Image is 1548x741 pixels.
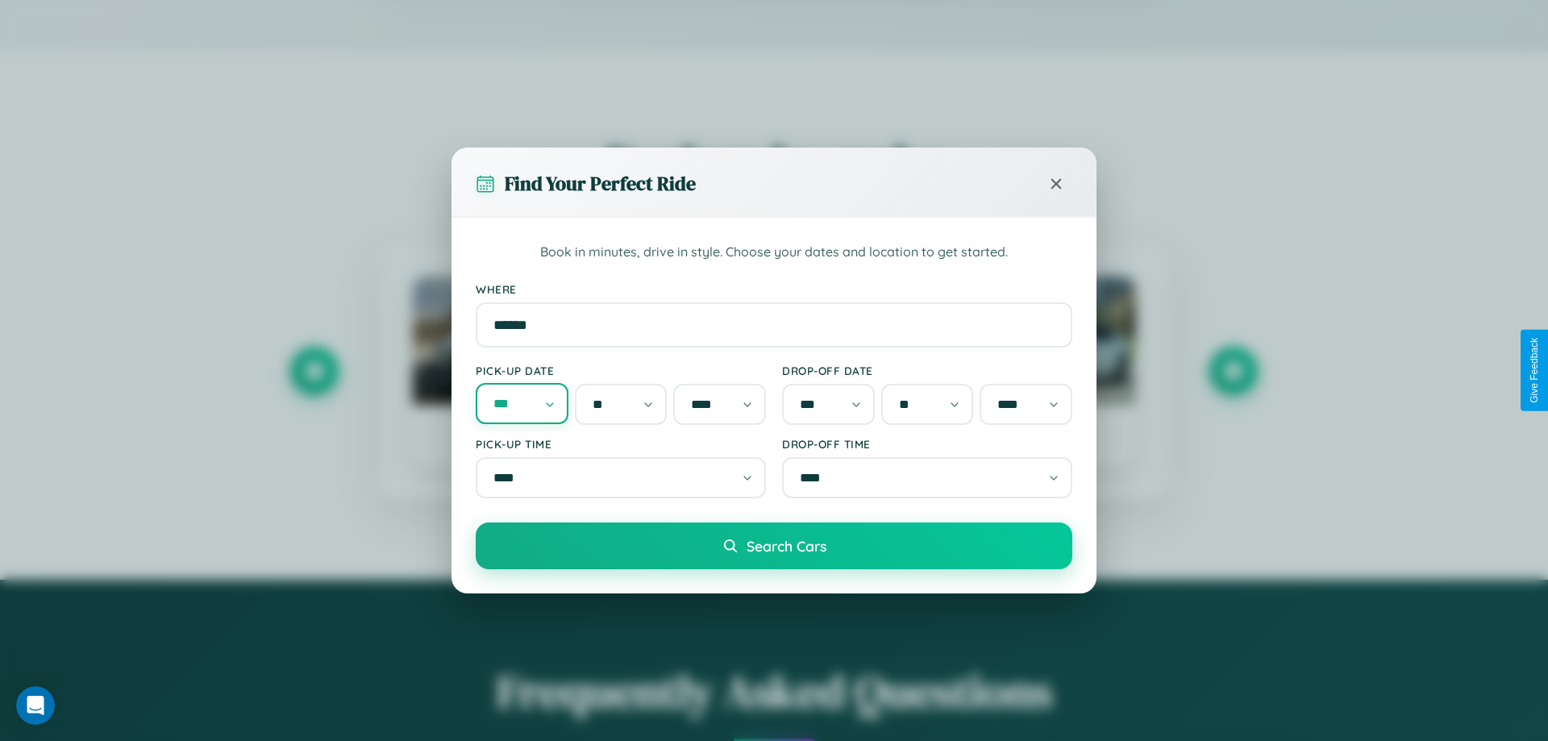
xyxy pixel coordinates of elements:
[747,537,826,555] span: Search Cars
[782,437,1072,451] label: Drop-off Time
[476,437,766,451] label: Pick-up Time
[505,170,696,197] h3: Find Your Perfect Ride
[476,522,1072,569] button: Search Cars
[476,282,1072,296] label: Where
[476,242,1072,263] p: Book in minutes, drive in style. Choose your dates and location to get started.
[476,364,766,377] label: Pick-up Date
[782,364,1072,377] label: Drop-off Date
